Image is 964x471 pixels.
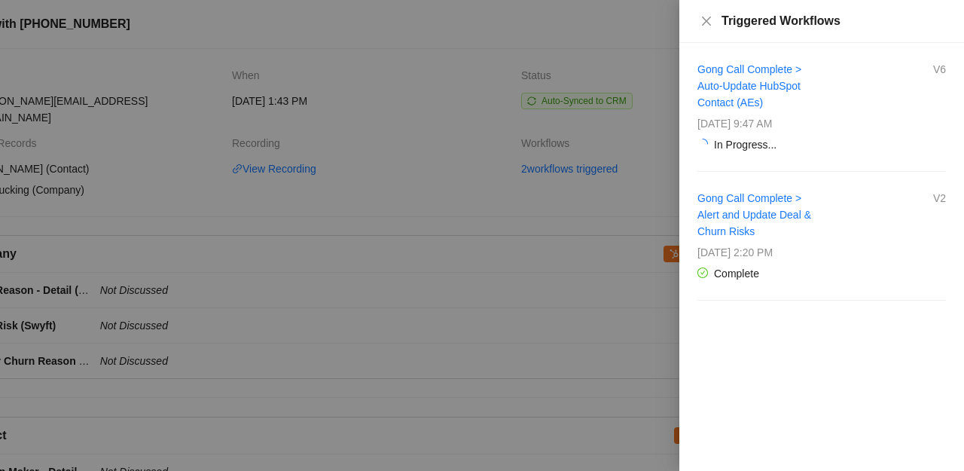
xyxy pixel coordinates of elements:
a: Gong Call Complete > Auto-Update HubSpot Contact (AEs) [697,63,801,109]
span: [DATE] 9:47 AM [697,118,772,130]
span: [DATE] 2:20 PM [697,246,773,258]
span: check-circle [697,268,708,278]
button: Close [697,12,715,30]
span: loading [697,139,708,149]
iframe: Open customer support [916,421,956,462]
span: In Progress... [714,139,776,151]
span: V6 [933,61,946,78]
a: Gong Call Complete > Alert and Update Deal & Churn Risks [697,192,811,237]
span: close [700,15,712,27]
span: V2 [933,190,946,206]
div: Triggered Workflows [721,12,946,30]
span: Complete [714,268,759,280]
